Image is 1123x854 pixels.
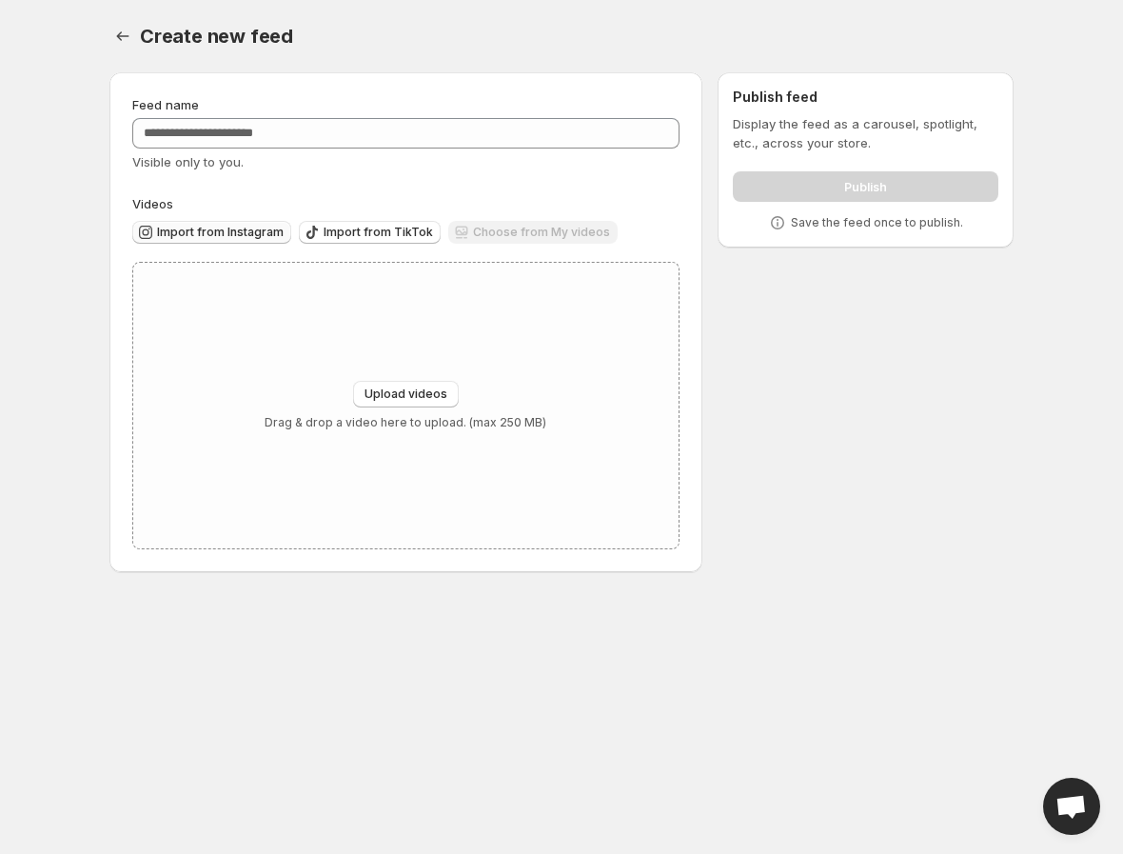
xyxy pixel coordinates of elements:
[132,97,199,112] span: Feed name
[132,196,173,211] span: Videos
[324,225,433,240] span: Import from TikTok
[353,381,459,407] button: Upload videos
[1043,778,1100,835] a: Open chat
[109,23,136,50] button: Settings
[157,225,284,240] span: Import from Instagram
[364,387,447,402] span: Upload videos
[132,221,291,244] button: Import from Instagram
[299,221,441,244] button: Import from TikTok
[140,25,293,48] span: Create new feed
[791,215,963,230] p: Save the feed once to publish.
[132,154,244,169] span: Visible only to you.
[733,114,998,152] p: Display the feed as a carousel, spotlight, etc., across your store.
[265,415,546,430] p: Drag & drop a video here to upload. (max 250 MB)
[733,88,998,107] h2: Publish feed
